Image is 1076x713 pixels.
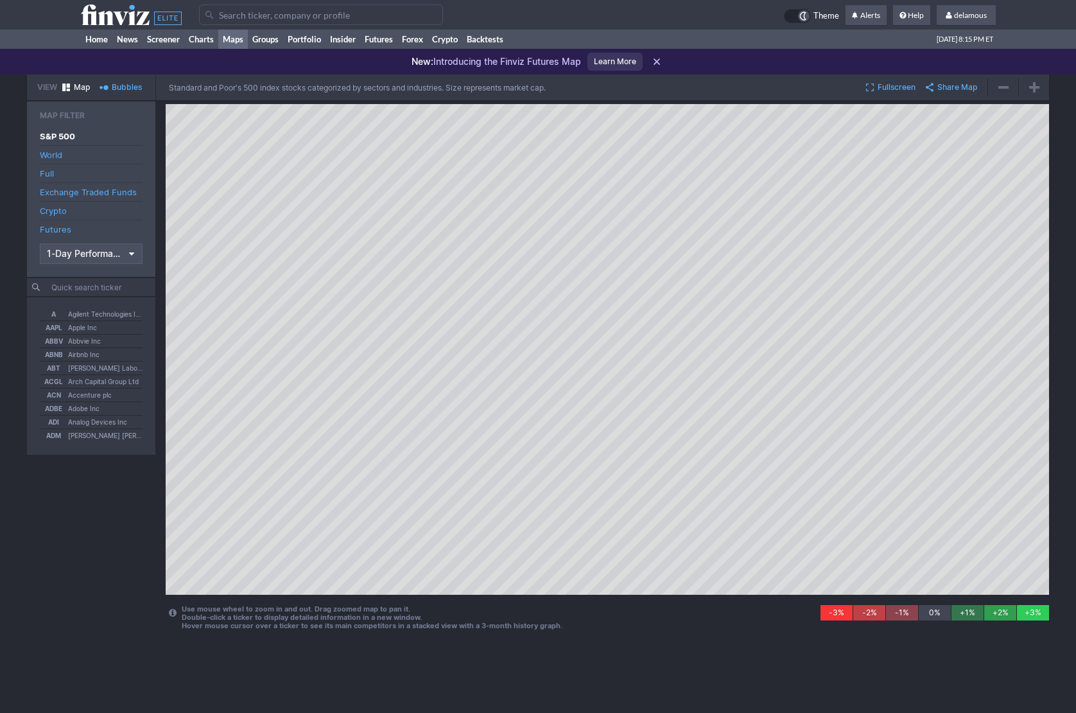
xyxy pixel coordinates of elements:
[40,335,68,347] span: ABBV
[40,321,143,334] button: AAPLApple Inc
[784,9,839,23] a: Theme
[40,362,143,374] button: ABT[PERSON_NAME] Laboratories
[40,389,68,401] span: ACN
[40,164,143,182] a: Full
[937,81,977,94] span: Share Map
[360,30,397,49] a: Futures
[68,416,127,428] span: Analog Devices Inc
[40,220,143,238] a: Futures
[40,389,143,401] button: ACNAccenture plc
[95,78,147,96] a: Bubbles
[462,30,508,49] a: Backtests
[199,4,443,25] input: Search
[40,308,68,320] span: A
[954,10,987,20] span: delamous
[40,430,68,441] span: ADM
[68,322,97,333] span: Apple Inc
[47,247,123,260] span: 1-Day Performance
[40,335,143,348] button: ABBVAbbvie Inc
[283,30,325,49] a: Portfolio
[68,403,100,414] span: Adobe Inc
[40,348,143,361] button: ABNBAirbnb Inc
[37,81,57,94] h2: View
[40,127,143,145] a: S&P 500
[820,605,853,621] div: -3%
[951,605,984,621] div: +1%
[40,322,68,333] span: AAPL
[169,605,820,630] div: Use mouse wheel to zoom in and out. Drag zoomed map to pan it. Double‑click a ticker to display d...
[428,30,462,49] a: Crypto
[886,605,918,621] div: -1%
[937,30,993,49] span: [DATE] 8:15 PM ET
[984,605,1016,621] div: +2%
[68,362,143,374] span: [PERSON_NAME] Laboratories
[40,202,143,220] a: Crypto
[40,109,143,122] h2: Map Filter
[40,416,143,428] button: ADIAnalog Devices Inc
[846,5,887,26] a: Alerts
[40,416,68,428] span: ADI
[68,376,139,387] span: Arch Capital Group Ltd
[68,349,100,360] span: Airbnb Inc
[40,146,143,164] a: World
[412,56,433,67] span: New:
[813,9,839,23] span: Theme
[112,30,143,49] a: News
[412,55,581,68] p: Introducing the Finviz Futures Map
[184,30,218,49] a: Charts
[325,30,360,49] a: Insider
[81,30,112,49] a: Home
[35,278,155,296] input: Quick search ticker
[143,30,184,49] a: Screener
[40,402,143,415] button: ADBEAdobe Inc
[397,30,428,49] a: Forex
[40,376,68,387] span: ACGL
[1017,605,1049,621] div: +3%
[40,375,143,388] button: ACGLArch Capital Group Ltd
[40,429,143,442] button: ADM[PERSON_NAME] [PERSON_NAME] Midland Co
[40,362,68,374] span: ABT
[57,78,95,96] a: Map
[218,30,248,49] a: Maps
[40,243,143,264] button: Data type
[40,308,143,321] button: AAgilent Technologies Inc
[919,605,951,621] div: 0%
[68,430,143,441] span: [PERSON_NAME] [PERSON_NAME] Midland Co
[68,389,112,401] span: Accenture plc
[112,81,142,94] span: Bubbles
[248,30,283,49] a: Groups
[68,308,143,320] span: Agilent Technologies Inc
[40,183,143,201] a: Exchange Traded Funds
[68,335,101,347] span: Abbvie Inc
[169,83,546,92] p: Standard and Poor's 500 index stocks categorized by sectors and industries. Size represents marke...
[40,349,68,360] span: ABNB
[587,53,643,71] a: Learn More
[861,78,921,96] button: Fullscreen
[853,605,885,621] div: -2%
[893,5,930,26] a: Help
[40,403,68,414] span: ADBE
[74,81,90,94] span: Map
[937,5,996,26] a: delamous
[921,78,982,96] button: Share Map
[878,81,915,94] span: Fullscreen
